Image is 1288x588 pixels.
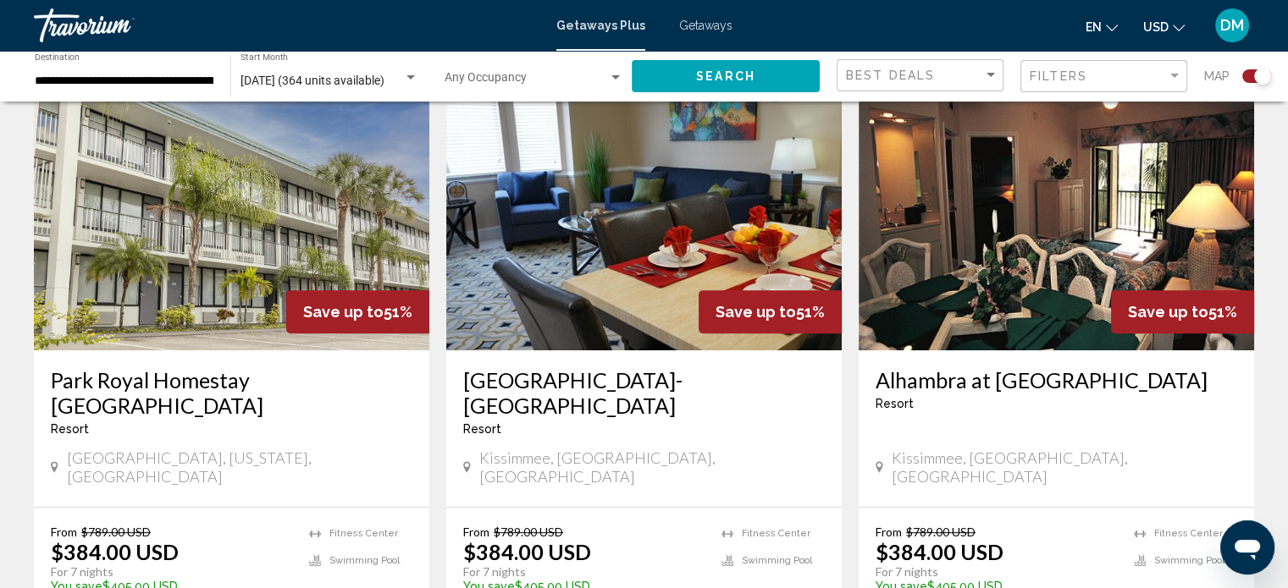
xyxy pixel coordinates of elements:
[463,367,825,418] a: [GEOGRAPHIC_DATA]-[GEOGRAPHIC_DATA]
[742,528,810,539] span: Fitness Center
[1220,520,1274,574] iframe: Button to launch messaging window
[1220,17,1244,34] span: DM
[329,555,400,566] span: Swimming Pool
[679,19,732,32] a: Getaways
[696,70,755,84] span: Search
[463,539,591,564] p: $384.00 USD
[34,80,429,350] img: DQ80E01X.jpg
[632,60,820,91] button: Search
[1143,20,1169,34] span: USD
[906,525,976,539] span: $789.00 USD
[51,539,179,564] p: $384.00 USD
[699,290,842,333] div: 51%
[1030,69,1087,83] span: Filters
[67,448,412,486] span: [GEOGRAPHIC_DATA], [US_STATE], [GEOGRAPHIC_DATA]
[1210,8,1254,43] button: User Menu
[1111,290,1254,333] div: 51%
[859,80,1254,350] img: 4036I01X.jpg
[479,448,825,486] span: Kissimmee, [GEOGRAPHIC_DATA], [GEOGRAPHIC_DATA]
[329,528,398,539] span: Fitness Center
[51,422,89,436] span: Resort
[1154,528,1223,539] span: Fitness Center
[556,19,645,32] a: Getaways Plus
[1086,20,1102,34] span: en
[846,69,998,83] mat-select: Sort by
[81,525,151,539] span: $789.00 USD
[876,564,1117,580] p: For 7 nights
[240,74,384,87] span: [DATE] (364 units available)
[34,8,539,42] a: Travorium
[876,367,1237,393] a: Alhambra at [GEOGRAPHIC_DATA]
[446,80,842,350] img: 6815I01L.jpg
[463,525,489,539] span: From
[892,448,1237,486] span: Kissimmee, [GEOGRAPHIC_DATA], [GEOGRAPHIC_DATA]
[876,397,914,410] span: Resort
[876,539,1003,564] p: $384.00 USD
[51,564,292,580] p: For 7 nights
[494,525,563,539] span: $789.00 USD
[716,303,796,321] span: Save up to
[1020,59,1187,94] button: Filter
[463,422,501,436] span: Resort
[463,564,705,580] p: For 7 nights
[1154,555,1224,566] span: Swimming Pool
[1086,14,1118,39] button: Change language
[1143,14,1185,39] button: Change currency
[1204,64,1230,88] span: Map
[303,303,384,321] span: Save up to
[846,69,935,82] span: Best Deals
[1128,303,1208,321] span: Save up to
[51,525,77,539] span: From
[742,555,812,566] span: Swimming Pool
[876,525,902,539] span: From
[51,367,412,418] a: Park Royal Homestay [GEOGRAPHIC_DATA]
[286,290,429,333] div: 51%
